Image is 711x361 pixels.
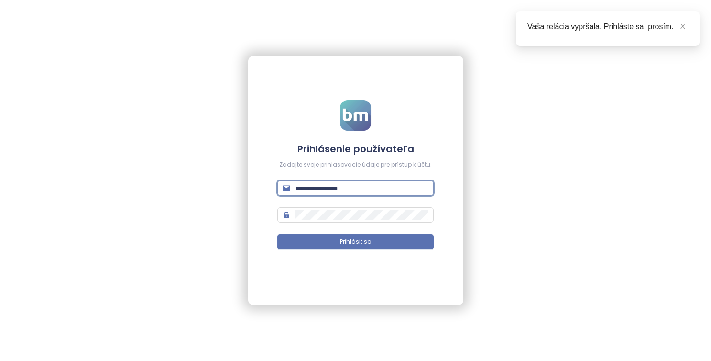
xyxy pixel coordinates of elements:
[527,21,688,33] div: Vaša relácia vypršala. Prihláste sa, prosím.
[283,212,290,218] span: lock
[679,23,686,30] span: close
[283,185,290,192] span: mail
[340,237,372,247] span: Prihlásiť sa
[277,142,434,156] h4: Prihlásenie používateľa
[340,100,371,131] img: logo
[277,160,434,169] div: Zadajte svoje prihlasovacie údaje pre prístup k účtu.
[277,234,434,249] button: Prihlásiť sa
